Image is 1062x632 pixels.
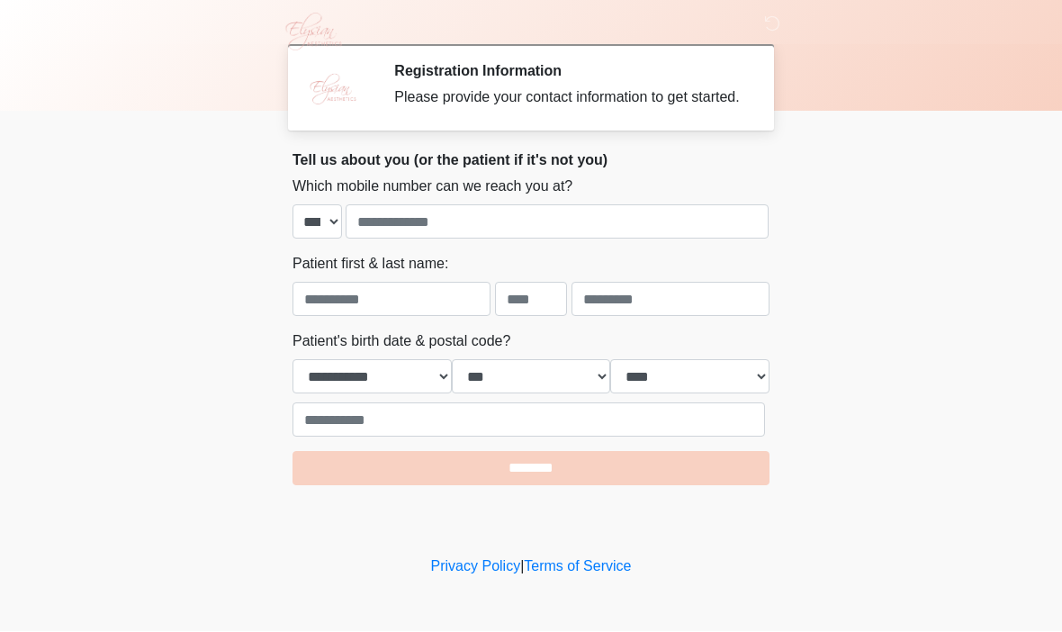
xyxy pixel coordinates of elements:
label: Which mobile number can we reach you at? [292,176,572,198]
div: Please provide your contact information to get started. [394,87,742,109]
h2: Tell us about you (or the patient if it's not you) [292,152,769,169]
label: Patient's birth date & postal code? [292,331,510,353]
h2: Registration Information [394,63,742,80]
a: | [520,559,524,574]
img: Agent Avatar [306,63,360,117]
a: Terms of Service [524,559,631,574]
label: Patient first & last name: [292,254,448,275]
a: Privacy Policy [431,559,521,574]
img: Elysian Aesthetics Logo [274,14,350,51]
